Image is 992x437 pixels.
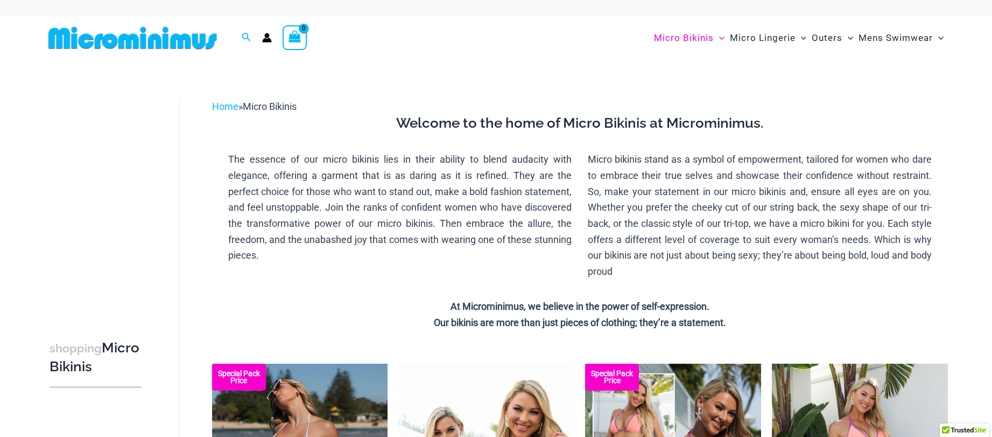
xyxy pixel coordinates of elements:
span: Mens Swimwear [859,24,933,52]
h3: Micro Bikinis [50,339,142,376]
span: Outers [812,24,842,52]
a: View Shopping Cart, empty [283,25,307,50]
span: Menu Toggle [933,24,944,52]
a: Home [212,101,238,112]
h3: Welcome to the home of Micro Bikinis at Microminimus. [220,114,940,133]
b: Special Pack Price [585,370,639,384]
a: Mens SwimwearMenu ToggleMenu Toggle [856,22,946,54]
img: MM SHOP LOGO FLAT [44,26,221,50]
span: Menu Toggle [714,24,724,52]
span: Micro Bikinis [654,24,714,52]
nav: Site Navigation [650,20,948,56]
p: The essence of our micro bikinis lies in their ability to blend audacity with elegance, offering ... [228,151,572,263]
a: Account icon link [262,33,272,43]
iframe: TrustedSite Certified [50,90,146,306]
span: Menu Toggle [842,24,853,52]
b: Special Pack Price [212,370,266,384]
span: Micro Bikinis [243,101,297,112]
a: OutersMenu ToggleMenu Toggle [809,22,856,54]
strong: At Microminimus, we believe in the power of self-expression. [451,301,709,312]
span: Menu Toggle [796,24,806,52]
strong: Our bikinis are more than just pieces of clothing; they’re a statement. [434,317,726,328]
a: Search icon link [242,31,251,45]
a: Micro LingerieMenu ToggleMenu Toggle [727,22,809,54]
span: Micro Lingerie [730,24,796,52]
a: Micro BikinisMenu ToggleMenu Toggle [651,22,727,54]
span: shopping [50,342,102,355]
p: Micro bikinis stand as a symbol of empowerment, tailored for women who dare to embrace their true... [588,151,932,280]
span: » [212,101,297,112]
